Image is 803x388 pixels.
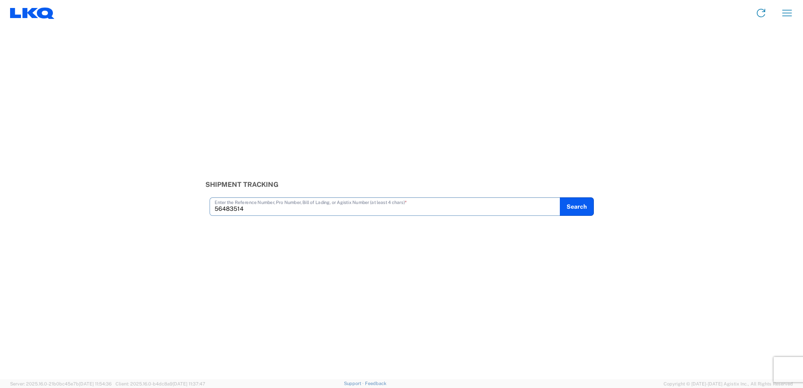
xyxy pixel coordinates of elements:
[365,381,386,386] a: Feedback
[560,197,594,216] button: Search
[79,381,112,386] span: [DATE] 11:54:36
[664,380,793,388] span: Copyright © [DATE]-[DATE] Agistix Inc., All Rights Reserved
[344,381,365,386] a: Support
[173,381,205,386] span: [DATE] 11:37:47
[10,381,112,386] span: Server: 2025.16.0-21b0bc45e7b
[115,381,205,386] span: Client: 2025.16.0-b4dc8a9
[205,181,598,189] h3: Shipment Tracking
